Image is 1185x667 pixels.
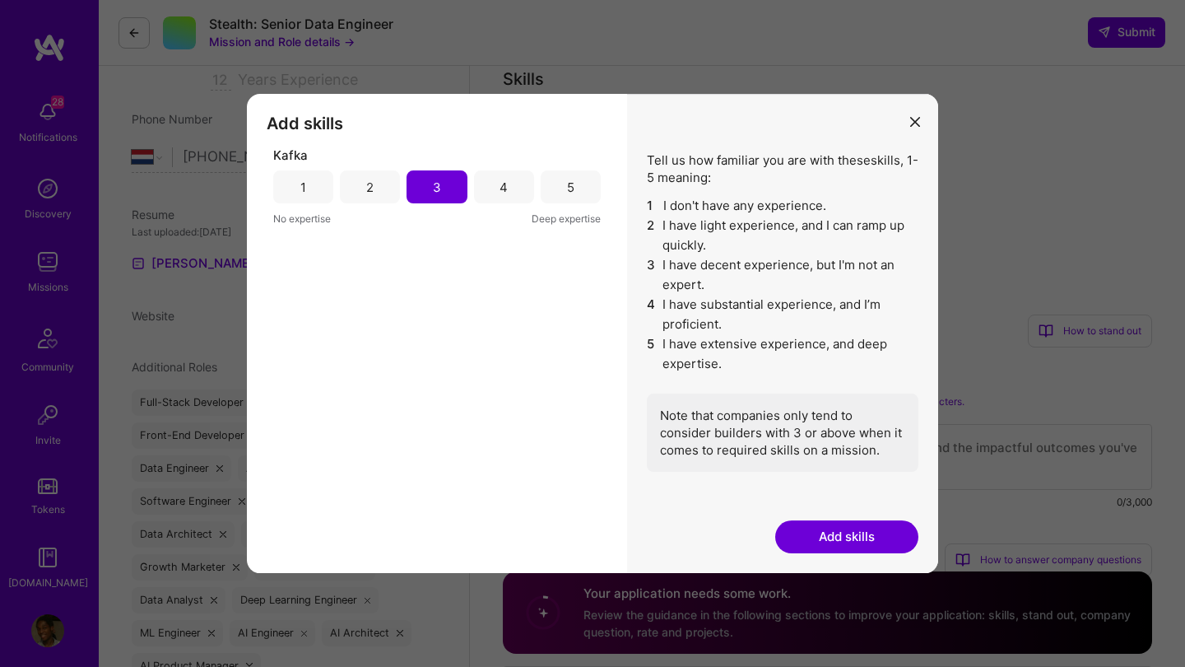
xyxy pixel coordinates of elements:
li: I have light experience, and I can ramp up quickly. [647,216,918,255]
div: 4 [500,179,508,196]
span: 5 [647,334,656,374]
li: I have decent experience, but I'm not an expert. [647,255,918,295]
div: Note that companies only tend to consider builders with 3 or above when it comes to required skil... [647,394,918,472]
span: 4 [647,295,656,334]
span: Kafka [273,147,308,164]
i: icon Close [910,117,920,127]
li: I don't have any experience. [647,196,918,216]
h3: Add skills [267,114,607,133]
span: No expertise [273,210,331,227]
span: 3 [647,255,656,295]
div: modal [247,94,938,573]
span: 1 [647,196,657,216]
li: I have extensive experience, and deep expertise. [647,334,918,374]
li: I have substantial experience, and I’m proficient. [647,295,918,334]
span: 2 [647,216,656,255]
span: Deep expertise [532,210,601,227]
div: 3 [433,179,441,196]
div: Tell us how familiar you are with these skills , 1-5 meaning: [647,152,918,472]
div: 5 [567,179,574,196]
div: 2 [366,179,374,196]
button: Add skills [775,520,918,553]
div: 1 [300,179,306,196]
